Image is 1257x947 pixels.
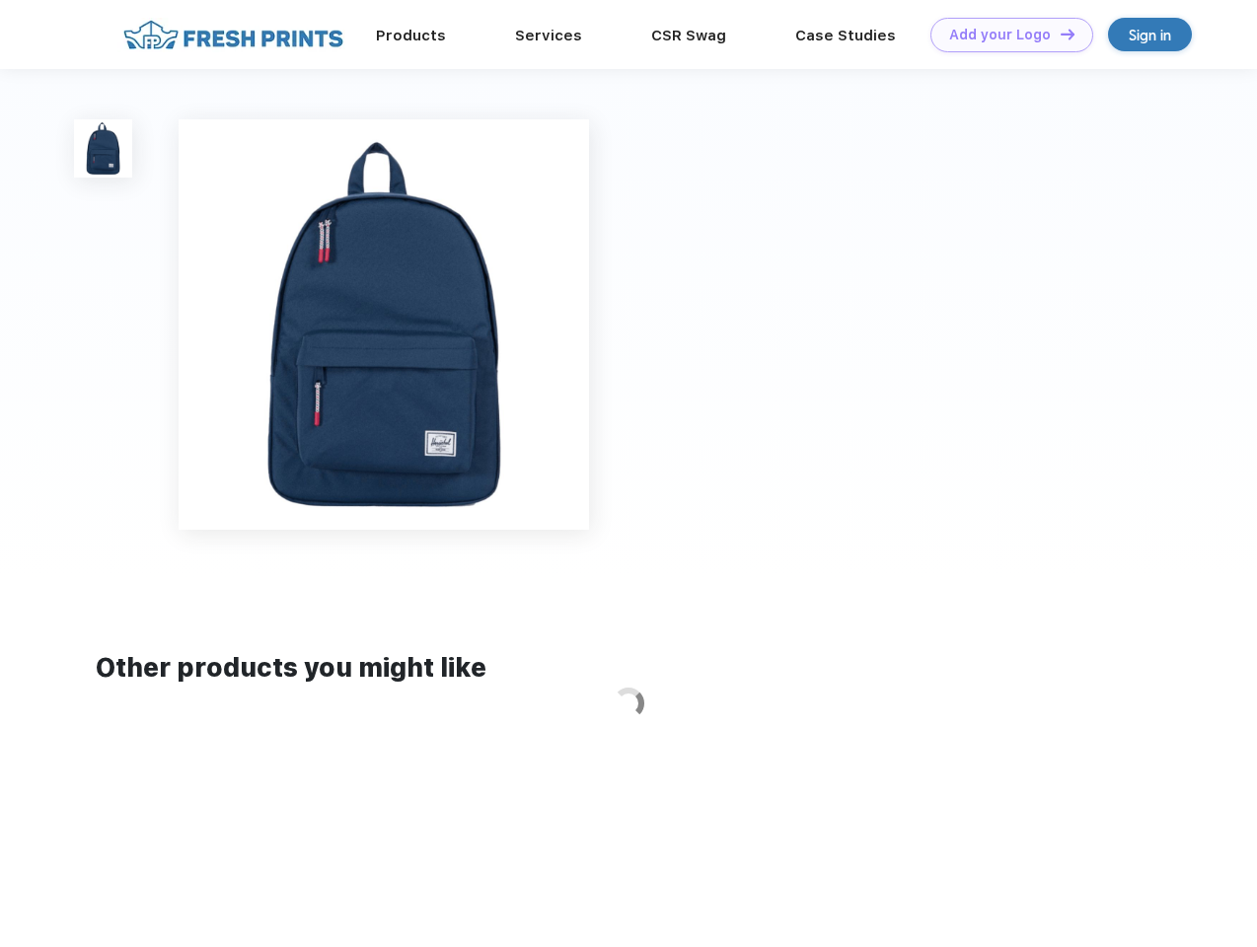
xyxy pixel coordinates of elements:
[117,18,349,52] img: fo%20logo%202.webp
[1061,29,1074,39] img: DT
[179,119,589,530] img: func=resize&h=640
[1129,24,1171,46] div: Sign in
[376,27,446,44] a: Products
[74,119,132,178] img: func=resize&h=100
[1108,18,1192,51] a: Sign in
[949,27,1051,43] div: Add your Logo
[96,649,1160,688] div: Other products you might like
